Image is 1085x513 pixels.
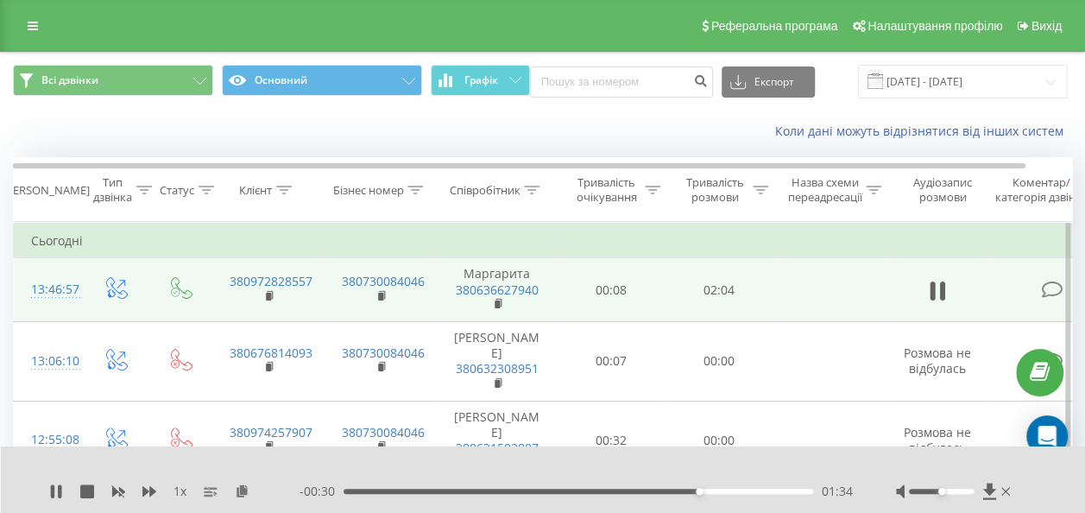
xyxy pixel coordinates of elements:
span: 01:34 [822,483,853,500]
div: Тривалість розмови [680,175,748,205]
td: 02:04 [666,258,773,322]
button: Експорт [722,66,815,98]
a: 380730084046 [342,345,425,361]
div: 12:55:08 [31,423,66,457]
button: Всі дзвінки [13,65,213,96]
span: Розмова не відбулась [904,424,971,456]
span: 1 x [173,483,186,500]
div: Тривалість очікування [572,175,640,205]
td: 00:07 [558,321,666,401]
div: 13:06:10 [31,345,66,378]
a: 380631502807 [456,440,539,456]
div: Open Intercom Messenger [1026,415,1068,457]
div: Тип дзвінка [93,175,132,205]
td: 00:00 [666,401,773,480]
td: [PERSON_NAME] [437,401,558,480]
a: 380730084046 [342,273,425,289]
div: Accessibility label [937,488,944,495]
div: Бізнес номер [332,183,403,198]
td: 00:08 [558,258,666,322]
button: Основний [222,65,422,96]
div: Співробітник [449,183,520,198]
div: Accessibility label [696,488,703,495]
a: 380972828557 [230,273,312,289]
div: [PERSON_NAME] [3,183,90,198]
input: Пошук за номером [530,66,713,98]
td: 00:32 [558,401,666,480]
div: Клієнт [239,183,272,198]
a: 380974257907 [230,424,312,440]
div: 13:46:57 [31,273,66,307]
a: 380632308951 [456,360,539,377]
td: [PERSON_NAME] [437,321,558,401]
button: Графік [431,65,530,96]
a: 380730084046 [342,424,425,440]
span: Розмова не відбулась [904,345,971,377]
span: - 00:30 [300,483,344,500]
a: 380636627940 [456,282,539,298]
div: Назва схеми переадресації [787,175,861,205]
span: Налаштування профілю [867,19,1002,33]
a: 380676814093 [230,345,312,361]
span: Вихід [1031,19,1062,33]
span: Реферальна програма [711,19,838,33]
div: Аудіозапис розмови [900,175,984,205]
span: Всі дзвінки [41,73,98,87]
span: Графік [464,74,498,86]
td: Маргарита [437,258,558,322]
td: 00:00 [666,321,773,401]
div: Статус [160,183,194,198]
a: Коли дані можуть відрізнятися вiд інших систем [775,123,1072,139]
